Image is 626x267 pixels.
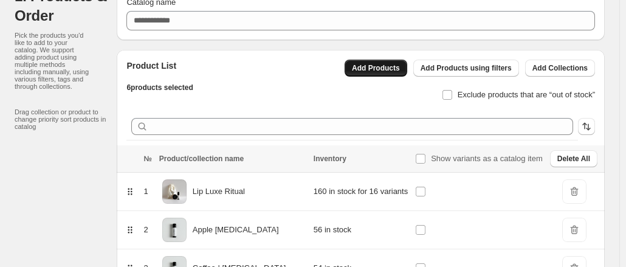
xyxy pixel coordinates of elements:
[310,211,411,249] td: 56 in stock
[550,150,597,167] button: Delete All
[345,60,407,77] button: Add Products
[458,90,595,99] span: Exclude products that are “out of stock”
[162,179,187,204] img: natural_lip_balm_2.webp
[314,154,408,164] div: Inventory
[193,186,245,198] p: Lip Luxe Ritual
[431,154,543,163] span: Show variants as a catalog item
[525,60,595,77] button: Add Collections
[352,63,400,73] span: Add Products
[532,63,588,73] span: Add Collections
[126,60,193,72] h2: Product List
[126,83,193,92] span: 6 products selected
[159,154,244,163] span: Product/collection name
[143,154,151,163] span: №
[413,60,519,77] button: Add Products using filters
[15,32,92,90] p: Pick the products you'd like to add to your catalog. We support adding product using multiple met...
[310,173,411,211] td: 160 in stock for 16 variants
[15,108,117,130] p: Drag collection or product to change priority sort products in catalog
[143,187,148,196] span: 1
[421,63,512,73] span: Add Products using filters
[193,224,279,236] p: Apple [MEDICAL_DATA]
[162,218,187,242] img: Me_Time_Apple_Lip_Balm.png
[143,225,148,234] span: 2
[557,154,590,164] span: Delete All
